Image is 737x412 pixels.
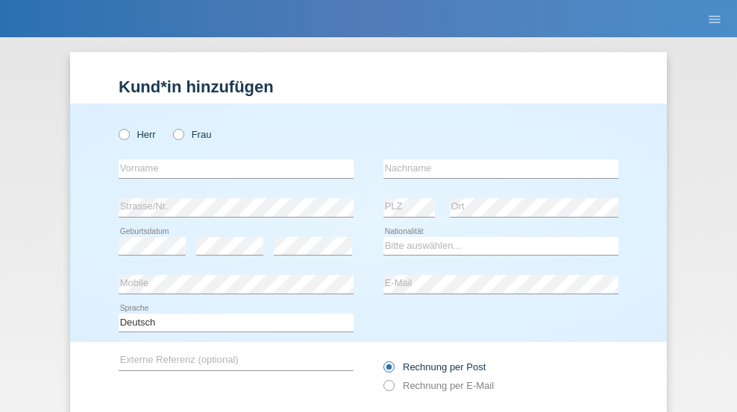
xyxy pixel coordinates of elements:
[119,77,618,96] h1: Kund*in hinzufügen
[383,380,393,399] input: Rechnung per E-Mail
[707,12,722,27] i: menu
[383,380,494,391] label: Rechnung per E-Mail
[119,129,128,139] input: Herr
[700,14,730,23] a: menu
[173,129,211,140] label: Frau
[383,361,393,380] input: Rechnung per Post
[383,361,486,373] label: Rechnung per Post
[173,129,183,139] input: Frau
[119,129,156,140] label: Herr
